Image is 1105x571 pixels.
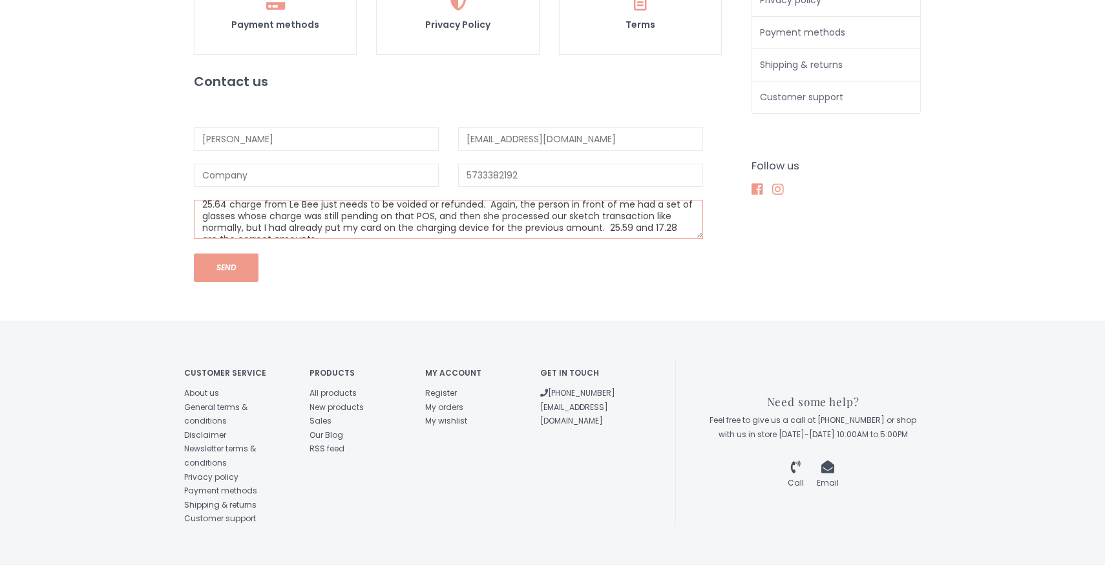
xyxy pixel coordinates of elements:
a: RSS feed [310,443,344,454]
input: Email [458,127,703,151]
a: All products [310,387,357,398]
h3: Contact us [194,74,703,89]
a: [EMAIL_ADDRESS][DOMAIN_NAME] [540,402,608,427]
a: Privacy policy [184,471,238,482]
a: Register [425,387,457,398]
a: Newsletter terms & conditions [184,443,256,468]
a: Shipping & returns [184,499,257,510]
a: New products [310,402,364,413]
h4: Customer service [184,369,290,377]
a: Payment methods [184,485,257,496]
a: Sales [310,415,331,426]
h5: Privacy Policy [390,20,525,30]
h4: My account [425,369,521,377]
button: Send [194,253,258,282]
a: Customer support [752,81,921,113]
a: Customer support [184,513,256,524]
input: Name [194,127,439,151]
a: Shipping & returns [752,49,921,81]
a: Payment methods [752,17,921,49]
a: Call [788,463,804,488]
a: Disclaimer [184,429,226,440]
a: [PHONE_NUMBER] [540,387,615,398]
h4: Products [310,369,406,377]
a: About us [184,387,219,398]
input: Company [194,164,439,187]
a: Instagram Southbank Gift Company [772,171,790,208]
h4: Follow us [752,160,921,172]
a: Our Blog [310,429,343,440]
h4: Get in touch [540,369,637,377]
a: My wishlist [425,415,467,426]
a: My orders [425,402,463,413]
input: Phone number [458,164,703,187]
h3: Need some help? [705,396,921,408]
h5: Terms [573,20,708,30]
a: Email [817,463,839,488]
h5: Payment methods [207,20,343,30]
a: General terms & conditions [184,402,247,427]
span: Feel free to give us a call at [PHONE_NUMBER] or shop with us in store [DATE]-[DATE] 10:00AM to 5... [710,415,916,440]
